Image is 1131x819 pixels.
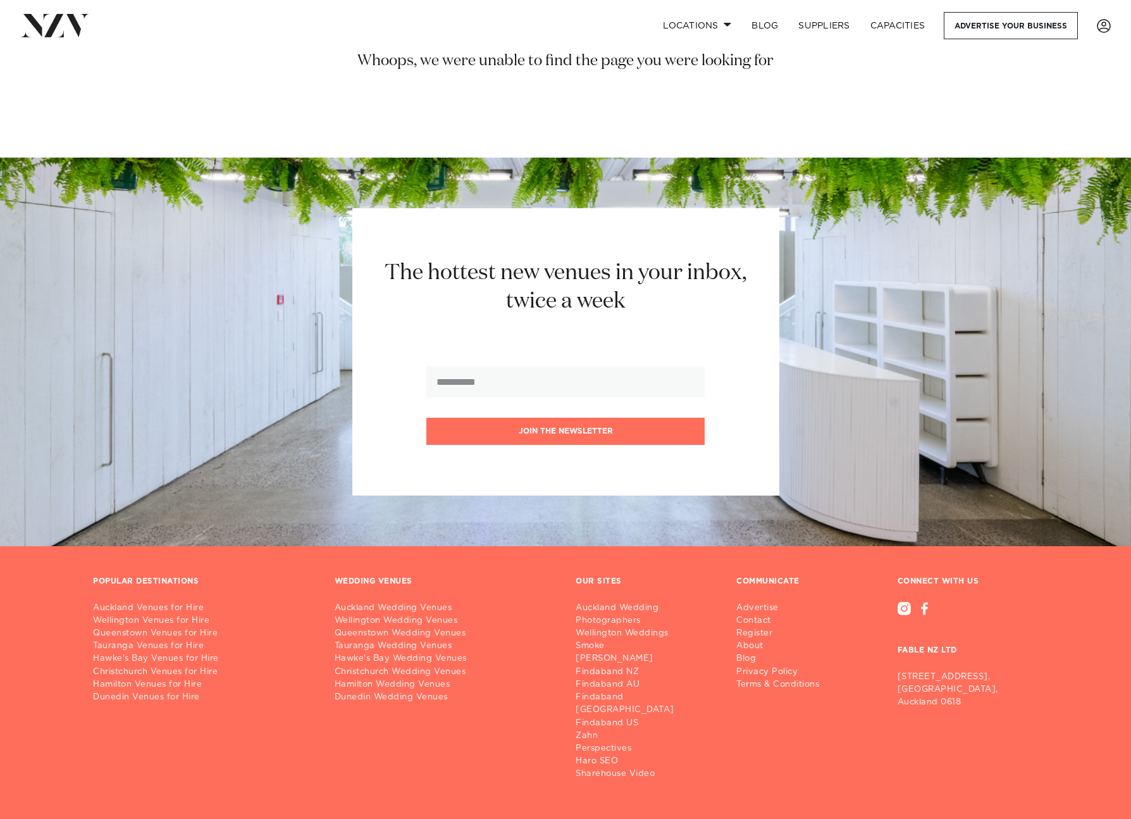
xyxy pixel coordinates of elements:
[736,577,800,587] h3: COMMUNICATE
[653,12,741,39] a: Locations
[335,691,556,704] a: Dunedin Wedding Venues
[576,742,716,755] a: Perspectives
[335,640,556,653] a: Tauranga Wedding Venues
[576,768,716,780] a: Sharehouse Video
[335,627,556,640] a: Queenstown Wedding Venues
[335,678,556,691] a: Hamilton Wedding Venues
[576,755,716,768] a: Haro SEO
[93,653,314,665] a: Hawke's Bay Venues for Hire
[788,12,860,39] a: SUPPLIERS
[576,666,716,678] a: Findaband NZ
[93,691,314,704] a: Dunedin Venues for Hire
[898,577,1038,587] h3: CONNECT WITH US
[576,602,716,627] a: Auckland Wedding Photographers
[335,653,556,665] a: Hawke's Bay Wedding Venues
[736,615,829,627] a: Contact
[736,678,829,691] a: Terms & Conditions
[736,653,829,665] a: Blog
[576,717,716,730] a: Findaband US
[741,12,788,39] a: BLOG
[20,14,89,37] img: nzv-logo.png
[898,615,1038,666] h3: FABLE NZ LTD
[576,640,716,653] a: Smoke
[736,602,829,615] a: Advertise
[576,691,716,716] a: Findaband [GEOGRAPHIC_DATA]
[576,653,716,665] a: [PERSON_NAME]
[335,615,556,627] a: Wellington Wedding Venues
[576,678,716,691] a: Findaband AU
[369,259,762,316] h2: The hottest new venues in your inbox, twice a week
[576,627,716,640] a: Wellington Weddings
[93,615,314,627] a: Wellington Venues for Hire
[576,730,716,742] a: Zahn
[736,640,829,653] a: About
[736,627,829,640] a: Register
[860,12,936,39] a: Capacities
[93,627,314,640] a: Queenstown Venues for Hire
[120,51,1011,72] h3: Whoops, we were unable to find the page you were looking for
[93,577,199,587] h3: POPULAR DESTINATIONS
[335,577,412,587] h3: WEDDING VENUES
[576,577,622,587] h3: OUR SITES
[944,12,1078,39] a: Advertise your business
[93,678,314,691] a: Hamilton Venues for Hire
[335,602,556,615] a: Auckland Wedding Venues
[93,602,314,615] a: Auckland Venues for Hire
[335,666,556,678] a: Christchurch Wedding Venues
[93,640,314,653] a: Tauranga Venues for Hire
[93,666,314,678] a: Christchurch Venues for Hire
[426,418,705,445] button: Join the newsletter
[736,666,829,678] a: Privacy Policy
[898,671,1038,709] p: [STREET_ADDRESS], [GEOGRAPHIC_DATA], Auckland 0618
